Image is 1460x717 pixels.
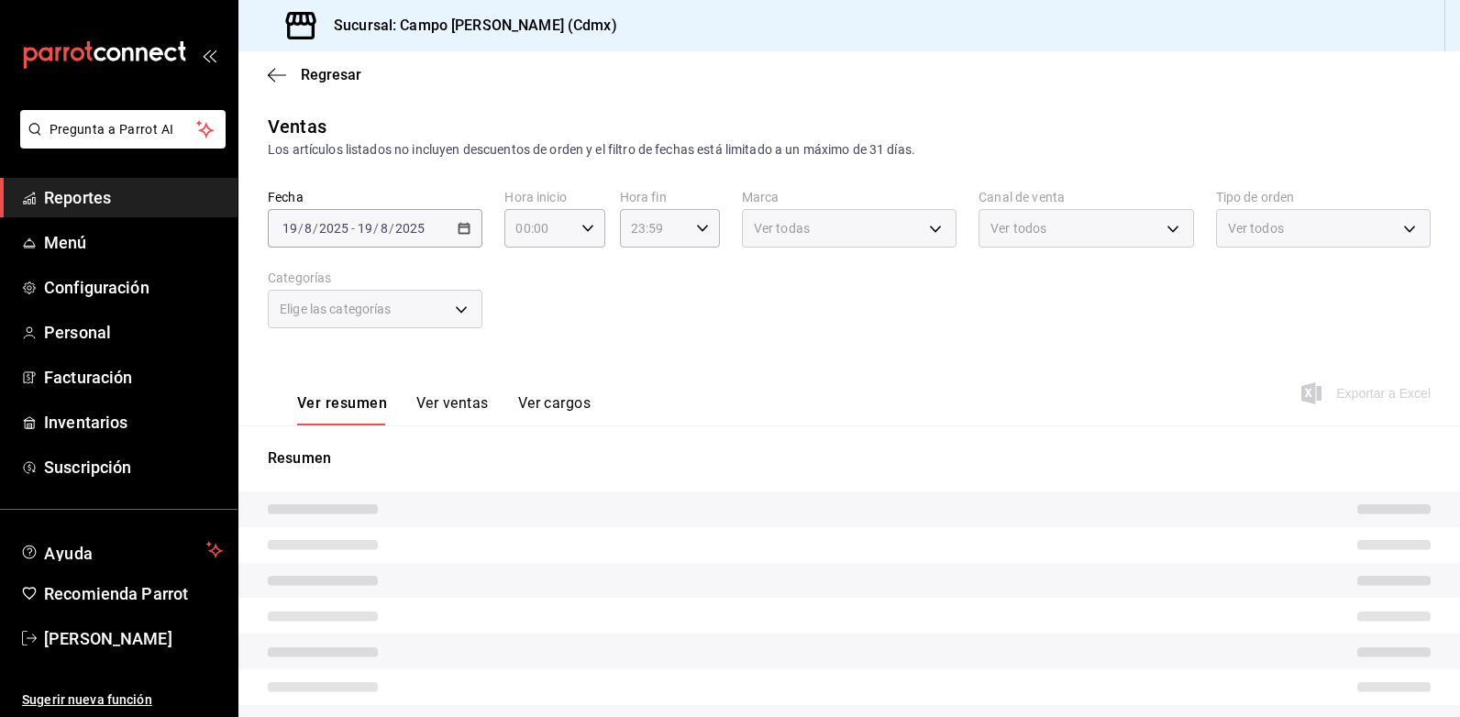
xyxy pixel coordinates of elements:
[22,690,223,710] span: Sugerir nueva función
[268,113,326,140] div: Ventas
[44,185,223,210] span: Reportes
[518,394,592,425] button: Ver cargos
[282,221,298,236] input: --
[1216,191,1431,204] label: Tipo de orden
[754,219,810,237] span: Ver todas
[13,133,226,152] a: Pregunta a Parrot AI
[268,191,482,204] label: Fecha
[313,221,318,236] span: /
[301,66,361,83] span: Regresar
[504,191,604,204] label: Hora inicio
[304,221,313,236] input: --
[351,221,355,236] span: -
[979,191,1193,204] label: Canal de venta
[298,221,304,236] span: /
[380,221,389,236] input: --
[1228,219,1284,237] span: Ver todos
[44,320,223,345] span: Personal
[268,447,1431,469] p: Resumen
[44,275,223,300] span: Configuración
[297,394,591,425] div: navigation tabs
[44,626,223,651] span: [PERSON_NAME]
[394,221,426,236] input: ----
[50,120,197,139] span: Pregunta a Parrot AI
[44,230,223,255] span: Menú
[357,221,373,236] input: --
[20,110,226,149] button: Pregunta a Parrot AI
[268,271,482,284] label: Categorías
[202,48,216,62] button: open_drawer_menu
[620,191,720,204] label: Hora fin
[44,410,223,435] span: Inventarios
[990,219,1046,237] span: Ver todos
[373,221,379,236] span: /
[389,221,394,236] span: /
[319,15,617,37] h3: Sucursal: Campo [PERSON_NAME] (Cdmx)
[44,365,223,390] span: Facturación
[318,221,349,236] input: ----
[268,140,1431,160] div: Los artículos listados no incluyen descuentos de orden y el filtro de fechas está limitado a un m...
[44,581,223,606] span: Recomienda Parrot
[268,66,361,83] button: Regresar
[44,455,223,480] span: Suscripción
[280,300,392,318] span: Elige las categorías
[416,394,489,425] button: Ver ventas
[44,539,199,561] span: Ayuda
[742,191,957,204] label: Marca
[297,394,387,425] button: Ver resumen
